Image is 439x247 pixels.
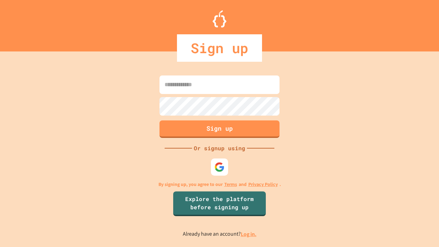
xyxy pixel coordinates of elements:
[158,181,281,188] p: By signing up, you agree to our and .
[213,10,226,27] img: Logo.svg
[241,231,257,238] a: Log in.
[177,34,262,62] div: Sign up
[224,181,237,188] a: Terms
[214,162,225,172] img: google-icon.svg
[173,191,266,216] a: Explore the platform before signing up
[192,144,247,152] div: Or signup using
[248,181,278,188] a: Privacy Policy
[183,230,257,238] p: Already have an account?
[159,120,280,138] button: Sign up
